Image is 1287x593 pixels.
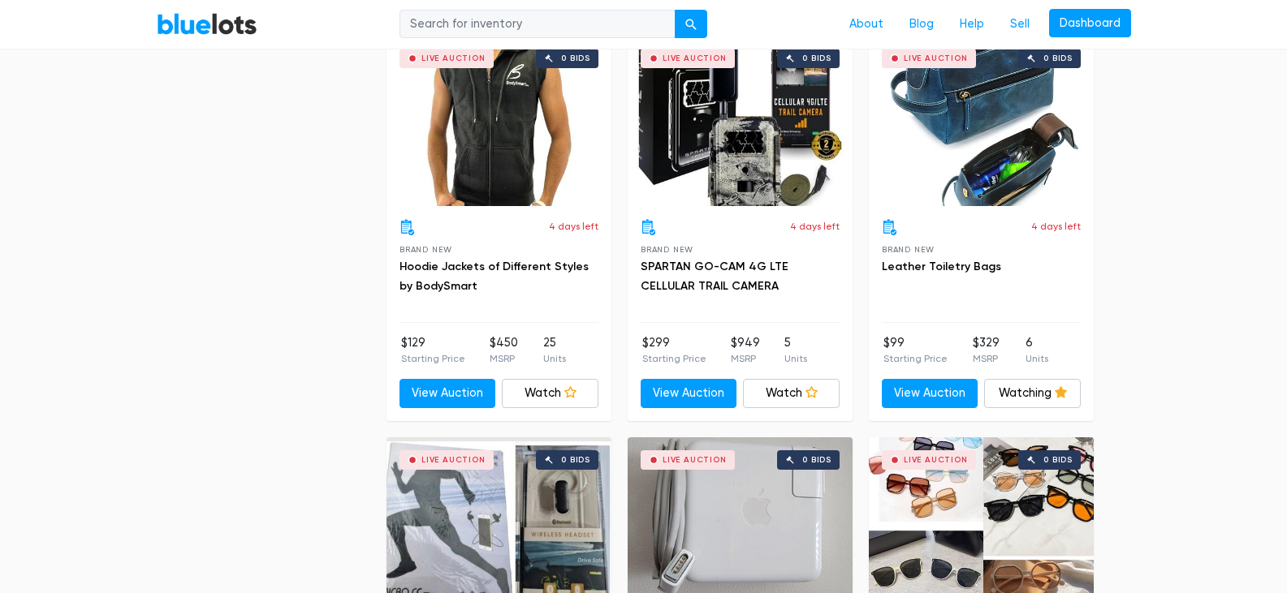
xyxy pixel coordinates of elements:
p: 4 days left [790,219,840,234]
div: 0 bids [561,456,590,464]
p: Starting Price [883,351,948,366]
a: Hoodie Jackets of Different Styles by BodySmart [399,260,589,293]
li: $99 [883,334,948,367]
p: Units [784,351,807,366]
p: Starting Price [642,351,706,366]
a: View Auction [399,379,496,408]
div: Live Auction [421,456,486,464]
a: Dashboard [1049,9,1131,38]
div: 0 bids [802,456,831,464]
a: Sell [997,9,1043,40]
p: 4 days left [1031,219,1081,234]
li: $129 [401,334,465,367]
a: BlueLots [157,12,257,36]
a: Help [947,9,997,40]
li: $949 [731,334,760,367]
a: Live Auction 0 bids [387,36,611,206]
a: View Auction [882,379,978,408]
p: Units [1026,351,1048,366]
p: 4 days left [549,219,598,234]
a: Watching [984,379,1081,408]
a: About [836,9,896,40]
span: Brand New [641,245,693,254]
div: 0 bids [802,54,831,62]
div: Live Auction [663,54,727,62]
li: $299 [642,334,706,367]
a: Leather Toiletry Bags [882,260,1001,273]
div: Live Auction [663,456,727,464]
div: 0 bids [1043,456,1073,464]
a: Live Auction 0 bids [869,36,1094,206]
p: MSRP [973,351,1000,366]
div: Live Auction [421,54,486,62]
a: Live Auction 0 bids [628,36,853,206]
div: 0 bids [561,54,590,62]
li: $329 [973,334,1000,367]
li: 5 [784,334,807,367]
p: MSRP [490,351,518,366]
div: 0 bids [1043,54,1073,62]
p: Starting Price [401,351,465,366]
div: Live Auction [904,456,968,464]
li: 25 [543,334,566,367]
div: Live Auction [904,54,968,62]
span: Brand New [399,245,452,254]
a: Blog [896,9,947,40]
a: Watch [502,379,598,408]
p: Units [543,351,566,366]
p: MSRP [731,351,760,366]
span: Brand New [882,245,935,254]
a: View Auction [641,379,737,408]
li: $450 [490,334,518,367]
a: Watch [743,379,840,408]
li: 6 [1026,334,1048,367]
input: Search for inventory [399,10,676,39]
a: SPARTAN GO-CAM 4G LTE CELLULAR TRAIL CAMERA [641,260,788,293]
